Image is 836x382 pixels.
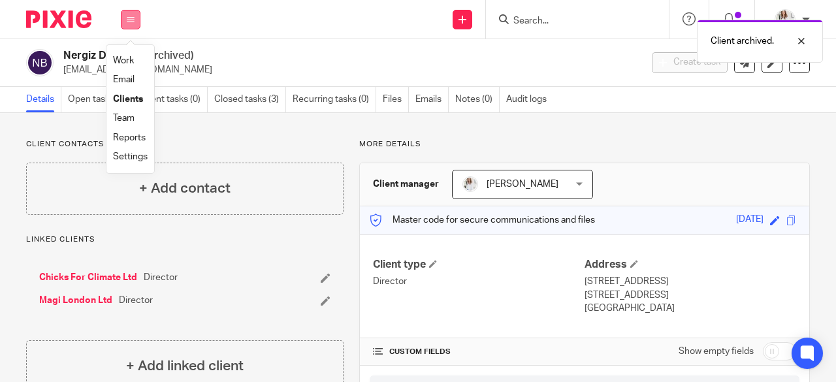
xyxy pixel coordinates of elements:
[113,152,148,161] a: Settings
[293,87,376,112] a: Recurring tasks (0)
[39,271,137,284] a: Chicks For Climate Ltd
[373,178,439,191] h3: Client manager
[679,345,754,358] label: Show empty fields
[68,87,134,112] a: Open tasks (0)
[26,139,344,150] p: Client contacts
[506,87,553,112] a: Audit logs
[113,133,146,142] a: Reports
[775,9,796,30] img: Daisy.JPG
[119,294,153,307] span: Director
[373,347,585,357] h4: CUSTOM FIELDS
[113,95,143,104] a: Clients
[585,275,796,288] p: [STREET_ADDRESS]
[139,178,231,199] h4: + Add contact
[126,356,244,376] h4: + Add linked client
[373,275,585,288] p: Director
[462,176,478,192] img: Daisy.JPG
[144,271,178,284] span: Director
[455,87,500,112] a: Notes (0)
[487,180,558,189] span: [PERSON_NAME]
[652,52,728,73] button: Create task
[113,75,135,84] a: Email
[359,139,810,150] p: More details
[26,87,61,112] a: Details
[373,258,585,272] h4: Client type
[415,87,449,112] a: Emails
[39,294,112,307] a: Magi London Ltd
[585,302,796,315] p: [GEOGRAPHIC_DATA]
[113,114,135,123] a: Team
[26,49,54,76] img: svg%3E
[585,289,796,302] p: [STREET_ADDRESS]
[63,63,632,76] p: [EMAIL_ADDRESS][DOMAIN_NAME]
[140,87,208,112] a: Client tasks (0)
[214,87,286,112] a: Closed tasks (3)
[711,35,774,48] p: Client archived.
[736,213,764,228] div: [DATE]
[26,234,344,245] p: Linked clients
[144,50,194,61] span: (Archived)
[370,214,595,227] p: Master code for secure communications and files
[585,258,796,272] h4: Address
[383,87,409,112] a: Files
[63,49,519,63] h2: Nergiz De Baere
[26,10,91,28] img: Pixie
[113,56,134,65] a: Work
